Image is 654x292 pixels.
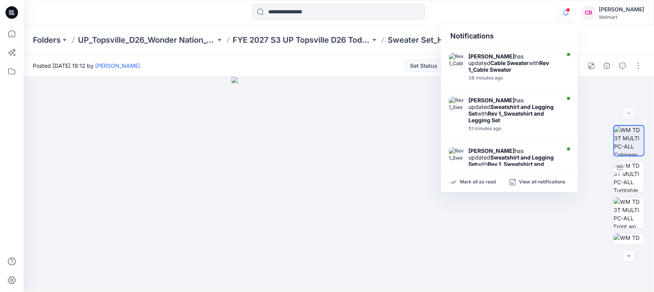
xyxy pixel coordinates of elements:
div: [PERSON_NAME] [599,5,644,14]
strong: Rev 1_Sweatshirt and Legging Set [468,110,544,123]
p: View all notifications [519,179,565,186]
a: Folders [33,34,61,45]
span: Posted [DATE] 19:12 by [33,62,140,70]
div: Tuesday, September 23, 2025 15:16 [468,75,558,81]
img: WM TD 3T MULTI PC-ALL Front wo Avatar [614,198,644,228]
a: UP_Topsville_D26_Wonder Nation_Toddler Girl [78,34,216,45]
div: has updated with [468,147,558,174]
img: WM TD 3T MULTI PC-ALL Colorway wo Avatar [614,126,644,156]
strong: Sweatshirt and Legging Set [468,103,554,117]
a: [PERSON_NAME] [95,62,140,69]
div: has updated with [468,97,558,123]
a: FYE 2027 S3 UP Topsville D26 Toddler Girl Wonder Nation [233,34,371,45]
strong: Sweatshirt and Legging Set [468,154,554,167]
div: has updated with [468,53,558,73]
strong: Cable Sweater [490,60,529,66]
div: CB [582,5,596,20]
div: Notifications [441,24,578,48]
img: Rev 1_Cable Sweater [449,53,464,69]
img: WM TD 3T MULTI PC-ALL Full Side 1 wo Avatar [614,234,644,264]
p: Sweater Set_Heart Pocket [388,34,486,45]
img: Rev 1_Sweatshirt and Legging Set [449,97,464,112]
img: Rev 1_Sweatshirt and Legging Set [449,147,464,163]
strong: [PERSON_NAME] [468,97,515,103]
strong: [PERSON_NAME] [468,53,515,60]
div: Walmart [599,14,644,20]
button: Details [601,60,613,72]
p: Mark all as read [460,179,496,186]
img: eyJhbGciOiJIUzI1NiIsImtpZCI6IjAiLCJzbHQiOiJzZXMiLCJ0eXAiOiJKV1QifQ.eyJkYXRhIjp7InR5cGUiOiJzdG9yYW... [231,77,446,292]
strong: [PERSON_NAME] [468,147,515,154]
img: WM TD 3T MULTI PC-ALL Turntable with Avatar [614,161,644,192]
strong: Rev 1_Cable Sweater [468,60,549,73]
strong: Rev 1_Sweatshirt and Legging Set [468,161,544,174]
div: Tuesday, September 23, 2025 15:03 [468,126,558,131]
